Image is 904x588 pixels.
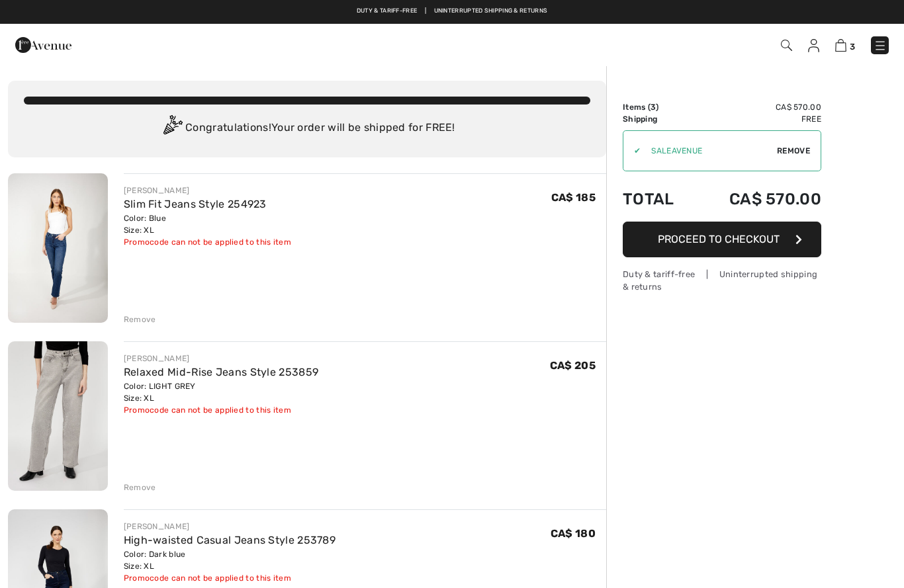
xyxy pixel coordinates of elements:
div: Color: LIGHT GREY Size: XL [124,380,319,404]
div: Color: Dark blue Size: XL [124,548,336,572]
div: Duty & tariff-free | Uninterrupted shipping & returns [623,268,821,293]
td: CA$ 570.00 [694,101,821,113]
button: Proceed to Checkout [623,222,821,257]
div: [PERSON_NAME] [124,353,319,364]
div: Promocode can not be applied to this item [124,572,336,584]
span: CA$ 185 [551,191,596,204]
img: Search [781,40,792,51]
div: Promocode can not be applied to this item [124,404,319,416]
img: Slim Fit Jeans Style 254923 [8,173,108,323]
td: Free [694,113,821,125]
img: My Info [808,39,819,52]
span: Remove [777,145,810,157]
a: Relaxed Mid-Rise Jeans Style 253859 [124,366,319,378]
td: Items ( ) [623,101,694,113]
span: CA$ 180 [551,527,596,540]
img: 1ère Avenue [15,32,71,58]
div: Remove [124,482,156,493]
div: Color: Blue Size: XL [124,212,291,236]
a: 3 [835,37,855,53]
a: High-waisted Casual Jeans Style 253789 [124,534,336,546]
td: CA$ 570.00 [694,177,821,222]
td: Total [623,177,694,222]
img: Shopping Bag [835,39,846,52]
div: ✔ [623,145,641,157]
div: [PERSON_NAME] [124,185,291,196]
img: Congratulation2.svg [159,115,185,142]
div: [PERSON_NAME] [124,521,336,532]
input: Promo code [641,131,777,171]
div: Promocode can not be applied to this item [124,236,291,248]
span: 3 [850,42,855,52]
a: 1ère Avenue [15,38,71,50]
img: Menu [874,39,887,52]
div: Congratulations! Your order will be shipped for FREE! [24,115,590,142]
span: CA$ 205 [550,359,596,372]
a: Slim Fit Jeans Style 254923 [124,198,267,210]
div: Remove [124,314,156,325]
td: Shipping [623,113,694,125]
img: Relaxed Mid-Rise Jeans Style 253859 [8,341,108,491]
span: Proceed to Checkout [658,233,780,245]
span: 3 [651,103,656,112]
